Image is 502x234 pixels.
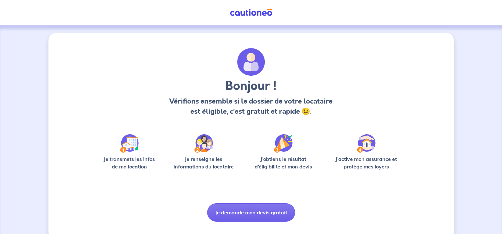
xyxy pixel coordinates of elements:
[170,155,238,170] p: Je renseigne les informations du locataire
[168,96,334,117] p: Vérifions ensemble si le dossier de votre locataire est éligible, c’est gratuit et rapide 😉.
[227,9,275,16] img: Cautioneo
[237,48,265,76] img: archivate
[194,134,213,153] img: /static/c0a346edaed446bb123850d2d04ad552/Step-2.svg
[207,203,295,222] button: Je demande mon devis gratuit
[274,134,293,153] img: /static/f3e743aab9439237c3e2196e4328bba9/Step-3.svg
[329,155,403,170] p: J’active mon assurance et protège mes loyers
[357,134,376,153] img: /static/bfff1cf634d835d9112899e6a3df1a5d/Step-4.svg
[99,155,160,170] p: Je transmets les infos de ma location
[248,155,319,170] p: J’obtiens le résultat d’éligibilité et mon devis
[168,79,334,94] h3: Bonjour !
[120,134,139,153] img: /static/90a569abe86eec82015bcaae536bd8e6/Step-1.svg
